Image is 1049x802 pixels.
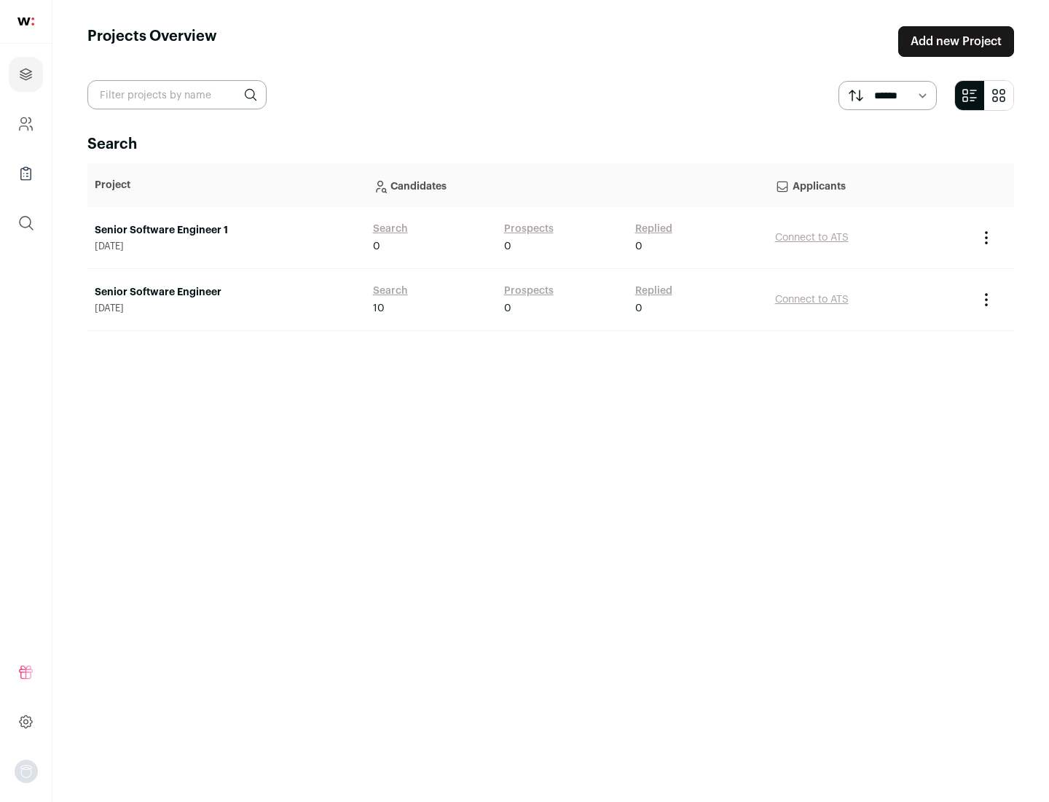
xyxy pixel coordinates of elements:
[635,239,643,254] span: 0
[95,285,358,300] a: Senior Software Engineer
[87,26,217,57] h1: Projects Overview
[95,241,358,252] span: [DATE]
[15,760,38,783] button: Open dropdown
[978,291,995,308] button: Project Actions
[9,106,43,141] a: Company and ATS Settings
[504,284,554,298] a: Prospects
[775,295,849,305] a: Connect to ATS
[95,178,358,192] p: Project
[978,229,995,246] button: Project Actions
[95,223,358,238] a: Senior Software Engineer 1
[87,80,267,109] input: Filter projects by name
[87,134,1014,155] h2: Search
[635,284,672,298] a: Replied
[775,171,963,200] p: Applicants
[775,233,849,243] a: Connect to ATS
[373,222,408,236] a: Search
[9,156,43,191] a: Company Lists
[95,303,358,314] span: [DATE]
[373,284,408,298] a: Search
[373,301,385,316] span: 10
[373,239,380,254] span: 0
[17,17,34,26] img: wellfound-shorthand-0d5821cbd27db2630d0214b213865d53afaa358527fdda9d0ea32b1df1b89c2c.svg
[504,239,511,254] span: 0
[9,57,43,92] a: Projects
[373,171,761,200] p: Candidates
[15,760,38,783] img: nopic.png
[898,26,1014,57] a: Add new Project
[635,222,672,236] a: Replied
[504,222,554,236] a: Prospects
[635,301,643,316] span: 0
[504,301,511,316] span: 0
